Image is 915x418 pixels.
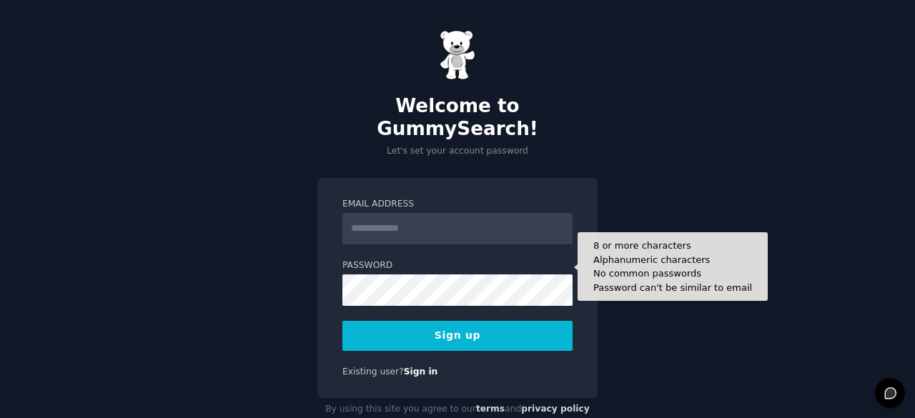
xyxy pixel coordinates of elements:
img: Gummy Bear [440,30,475,80]
span: Existing user? [342,367,404,377]
h2: Welcome to GummySearch! [317,95,598,140]
a: terms [476,404,505,414]
label: Password [342,259,573,272]
a: privacy policy [521,404,590,414]
button: Sign up [342,321,573,351]
label: Email Address [342,198,573,211]
p: Let's set your account password [317,145,598,158]
a: Sign in [404,367,438,377]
